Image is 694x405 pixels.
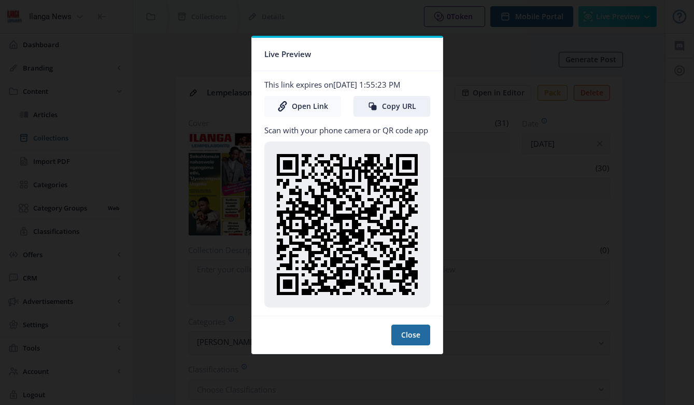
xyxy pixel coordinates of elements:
[264,46,311,62] span: Live Preview
[264,125,430,135] p: Scan with your phone camera or QR code app
[353,96,430,117] button: Copy URL
[264,79,430,90] p: This link expires on
[391,325,430,345] button: Close
[264,96,341,117] a: Open Link
[333,79,400,90] span: [DATE] 1:55:23 PM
